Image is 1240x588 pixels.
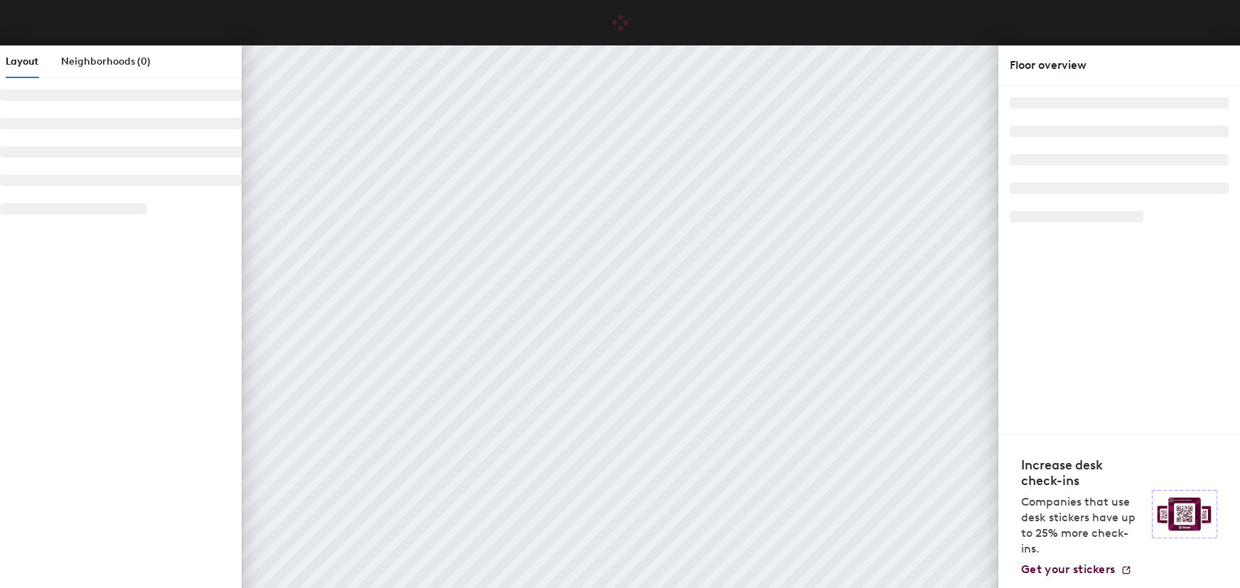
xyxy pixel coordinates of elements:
[1152,490,1217,538] img: Sticker logo
[1021,562,1132,577] a: Get your stickers
[61,55,151,67] span: Neighborhoods (0)
[6,55,38,67] span: Layout
[1021,494,1143,557] p: Companies that use desk stickers have up to 25% more check-ins.
[1021,562,1115,576] span: Get your stickers
[1021,457,1143,489] h4: Increase desk check-ins
[1010,57,1229,74] div: Floor overview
